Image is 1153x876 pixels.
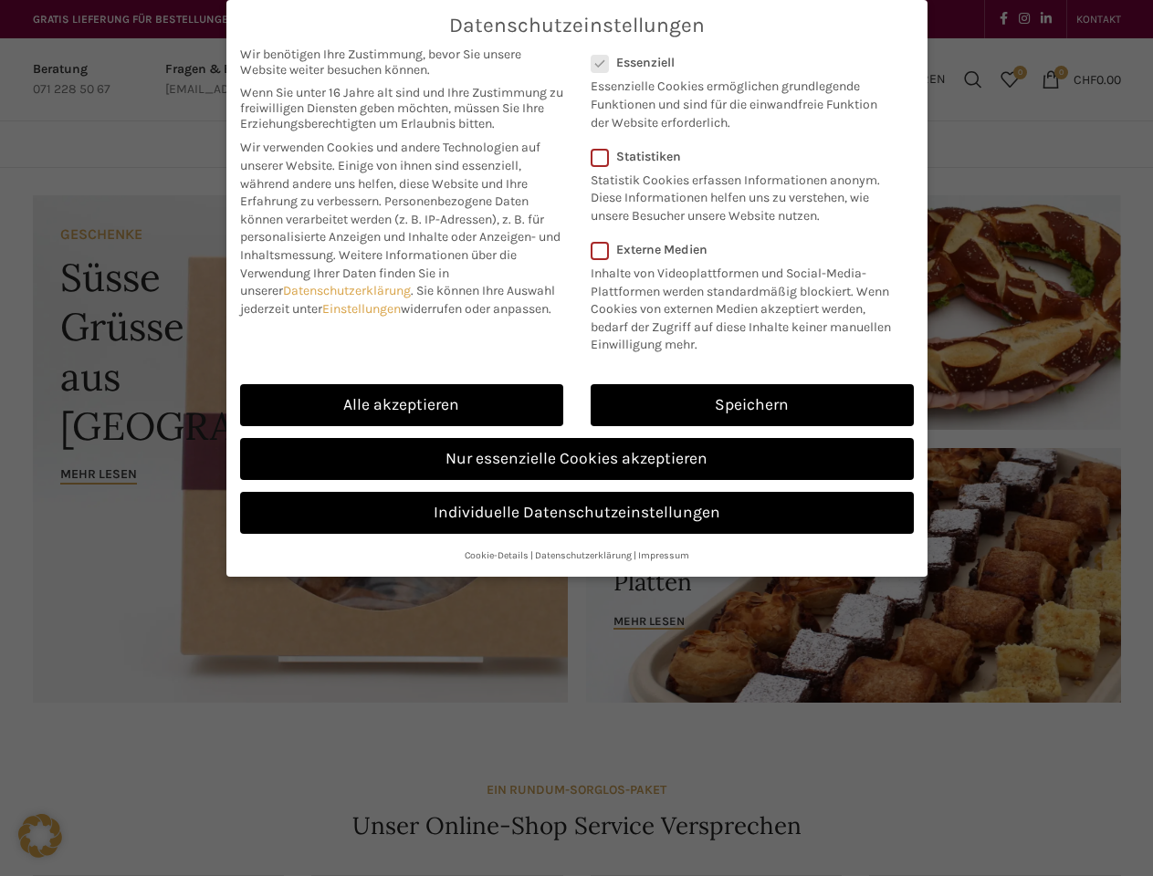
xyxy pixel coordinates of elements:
a: Alle akzeptieren [240,384,563,426]
a: Speichern [591,384,914,426]
p: Inhalte von Videoplattformen und Social-Media-Plattformen werden standardmäßig blockiert. Wenn Co... [591,257,902,354]
a: Einstellungen [322,301,401,317]
label: Statistiken [591,149,890,164]
a: Nur essenzielle Cookies akzeptieren [240,438,914,480]
span: Datenschutzeinstellungen [449,14,705,37]
p: Statistik Cookies erfassen Informationen anonym. Diese Informationen helfen uns zu verstehen, wie... [591,164,890,225]
span: Sie können Ihre Auswahl jederzeit unter widerrufen oder anpassen. [240,283,555,317]
a: Datenschutzerklärung [283,283,411,298]
span: Wenn Sie unter 16 Jahre alt sind und Ihre Zustimmung zu freiwilligen Diensten geben möchten, müss... [240,85,563,131]
a: Individuelle Datenschutzeinstellungen [240,492,914,534]
a: Datenschutzerklärung [535,549,632,561]
span: Weitere Informationen über die Verwendung Ihrer Daten finden Sie in unserer . [240,247,517,298]
a: Impressum [638,549,689,561]
span: Wir verwenden Cookies und andere Technologien auf unserer Website. Einige von ihnen sind essenzie... [240,140,540,209]
label: Externe Medien [591,242,902,257]
label: Essenziell [591,55,890,70]
p: Essenzielle Cookies ermöglichen grundlegende Funktionen und sind für die einwandfreie Funktion de... [591,70,890,131]
span: Personenbezogene Daten können verarbeitet werden (z. B. IP-Adressen), z. B. für personalisierte A... [240,193,561,263]
a: Cookie-Details [465,549,529,561]
span: Wir benötigen Ihre Zustimmung, bevor Sie unsere Website weiter besuchen können. [240,47,563,78]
